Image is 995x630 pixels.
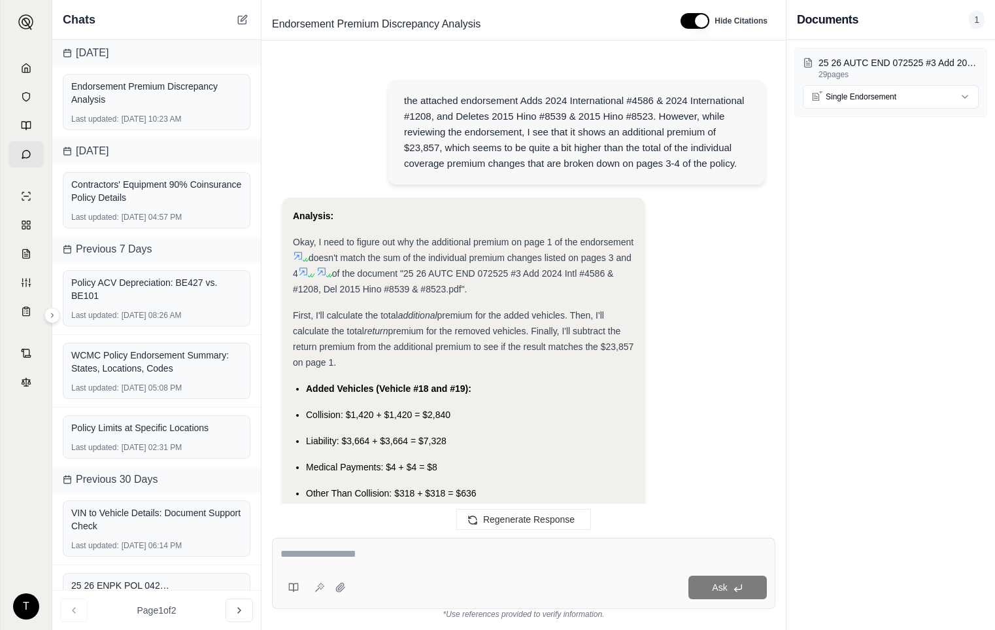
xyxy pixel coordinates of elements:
a: Home [8,55,44,81]
span: Other Than Collision: $318 + $318 = $636 [306,488,476,499]
a: Chat [8,141,44,167]
button: Ask [688,576,767,599]
button: 25 26 AUTC END 072525 #3 Add 2024 Intl #4586 & #1208, Del 2015 Hino #8539 & #8523.pdf29pages [803,56,979,80]
div: [DATE] 04:57 PM [71,212,242,222]
button: Regenerate Response [456,509,591,530]
div: Previous 7 Days [52,236,261,262]
p: 29 pages [818,69,979,80]
p: 25 26 AUTC END 072525 #3 Add 2024 Intl #4586 & #1208, Del 2015 Hino #8539 & #8523.pdf [818,56,979,69]
div: WCMC Policy Endorsement Summary: States, Locations, Codes [71,349,242,375]
span: 1 [969,10,985,29]
span: Last updated: [71,114,119,124]
span: Last updated: [71,442,119,453]
span: First, I'll calculate the total [293,310,398,321]
em: additional [398,310,437,321]
span: Collision: $1,420 + $1,420 = $2,840 [306,410,450,420]
button: Expand sidebar [44,307,60,323]
div: the attached endorsement Adds 2024 International #4586 & 2024 International #1208, and Deletes 20... [404,93,749,171]
div: [DATE] 05:08 PM [71,383,242,393]
span: of the document "25 26 AUTC END 072525 #3 Add 2024 Intl #4586 & #1208, Del 2015 Hino #8539 & #852... [293,268,613,294]
span: Okay, I need to figure out why the additional premium on page 1 of the endorsement [293,237,633,247]
span: Page 1 of 2 [137,604,177,617]
span: doesn't match the sum of the individual premium changes listed on pages 3 and 4 [293,253,632,279]
button: Expand sidebar [13,9,39,35]
div: Edit Title [267,14,665,35]
span: Hide Citations [715,16,767,26]
div: Policy Limits at Specific Locations [71,421,242,434]
a: Documents Vault [8,84,44,110]
div: Contractors' Equipment 90% Coinsurance Policy Details [71,178,242,204]
span: Last updated: [71,212,119,222]
div: [DATE] 02:31 PM [71,442,242,453]
div: [DATE] 10:23 AM [71,114,242,124]
h3: Documents [797,10,858,29]
span: Last updated: [71,310,119,321]
span: Chats [63,10,95,29]
span: 25 26 ENPK POL 042825 pol#ZCC-71N87878-25-SK.pdf [71,579,169,592]
span: Medical Payments: $4 + $4 = $8 [306,462,437,472]
div: T [13,593,39,620]
span: premium for the removed vehicles. Finally, I'll subtract the return premium from the additional p... [293,326,633,368]
div: [DATE] [52,138,261,164]
div: [DATE] 06:14 PM [71,540,242,551]
span: premium for the added vehicles. Then, I'll calculate the total [293,310,604,336]
a: Legal Search Engine [8,369,44,395]
div: Previous 30 Days [52,466,261,493]
a: Policy Comparisons [8,212,44,238]
div: VIN to Vehicle Details: Document Support Check [71,506,242,533]
span: Last updated: [71,383,119,393]
a: Prompt Library [8,113,44,139]
strong: Analysis: [293,211,333,221]
span: Endorsement Premium Discrepancy Analysis [267,14,486,35]
span: Regenerate Response [483,514,575,525]
a: Custom Report [8,270,44,296]
div: *Use references provided to verify information. [272,609,775,620]
img: Expand sidebar [18,14,34,30]
span: Ask [712,582,727,593]
span: Last updated: [71,540,119,551]
a: Coverage Table [8,298,44,324]
div: [DATE] 08:26 AM [71,310,242,321]
div: [DATE] [52,40,261,66]
span: Liability: $3,664 + $3,664 = $7,328 [306,436,447,446]
a: Single Policy [8,183,44,209]
em: return [364,326,388,336]
span: Added Vehicles (Vehicle #18 and #19): [306,383,471,394]
a: Contract Analysis [8,340,44,366]
a: Claim Coverage [8,241,44,267]
div: Endorsement Premium Discrepancy Analysis [71,80,242,106]
button: New Chat [235,12,250,27]
div: Policy ACV Depreciation: BE427 vs. BE101 [71,276,242,302]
